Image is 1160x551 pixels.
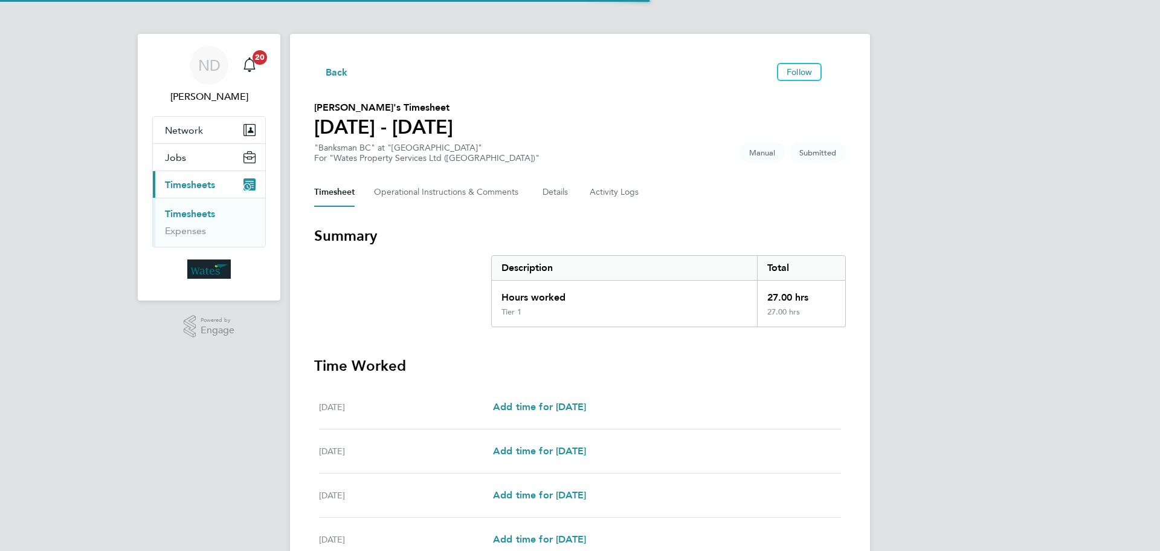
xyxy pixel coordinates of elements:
div: For "Wates Property Services Ltd ([GEOGRAPHIC_DATA])" [314,153,540,163]
span: Add time for [DATE] [493,533,586,545]
span: ND [198,57,221,73]
div: Summary [491,255,846,327]
button: Details [543,178,570,207]
span: Follow [787,67,812,77]
button: Operational Instructions & Comments [374,178,523,207]
div: "Banksman BC" at "[GEOGRAPHIC_DATA]" [314,143,540,163]
button: Back [314,64,348,79]
img: wates-logo-retina.png [187,259,231,279]
button: Timesheets Menu [826,69,846,75]
a: Expenses [165,225,206,236]
span: Powered by [201,315,234,325]
button: Activity Logs [590,178,640,207]
button: Network [153,117,265,143]
a: Add time for [DATE] [493,400,586,414]
div: Total [757,256,845,280]
h2: [PERSON_NAME]'s Timesheet [314,100,453,115]
div: [DATE] [319,444,493,458]
span: Add time for [DATE] [493,445,586,457]
button: Timesheet [314,178,355,207]
a: Powered byEngage [184,315,235,338]
h1: [DATE] - [DATE] [314,115,453,139]
a: Timesheets [165,208,215,220]
button: Jobs [153,144,265,171]
a: Add time for [DATE] [493,444,586,458]
h3: Summary [314,226,846,246]
button: Timesheets [153,171,265,198]
div: Description [492,256,757,280]
a: 20 [237,46,262,85]
div: [DATE] [319,532,493,547]
button: Follow [777,63,822,81]
div: [DATE] [319,400,493,414]
div: 27.00 hrs [757,307,845,327]
a: ND[PERSON_NAME] [152,46,266,104]
span: This timesheet is Submitted. [790,143,846,163]
span: 20 [253,50,267,65]
div: [DATE] [319,488,493,503]
a: Add time for [DATE] [493,532,586,547]
div: Hours worked [492,281,757,307]
span: This timesheet was manually created. [739,143,785,163]
div: Timesheets [153,198,265,247]
span: Add time for [DATE] [493,489,586,501]
span: Back [326,65,348,80]
h3: Time Worked [314,356,846,376]
nav: Main navigation [138,34,280,301]
div: Tier 1 [501,307,521,317]
a: Add time for [DATE] [493,488,586,503]
span: Network [165,125,203,136]
span: Add time for [DATE] [493,401,586,412]
span: Nick Daperis [152,90,266,104]
div: 27.00 hrs [757,281,845,307]
span: Jobs [165,152,186,163]
span: Engage [201,325,234,336]
span: Timesheets [165,179,215,191]
a: Go to home page [152,259,266,279]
